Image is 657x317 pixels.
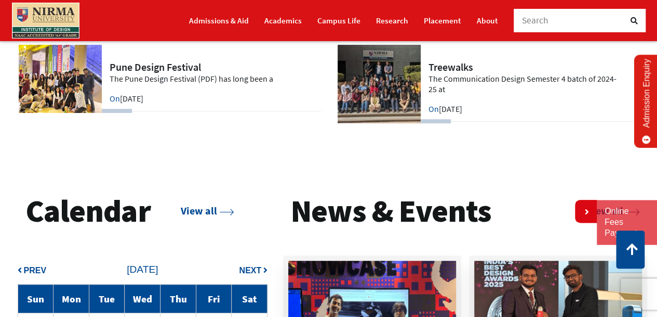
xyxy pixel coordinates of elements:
button: Next [239,263,267,277]
td: Wed [125,284,160,313]
h3: News & Events [291,191,491,231]
a: Research [376,11,408,30]
td: Sun [18,284,53,313]
a: Campus Life [317,11,360,30]
td: Fri [196,284,232,313]
span: Prev [24,266,47,275]
td: Sat [232,284,267,313]
button: Prev [18,263,47,277]
td: Tue [89,284,125,313]
a: Admissions & Aid [189,11,249,30]
a: View all [181,204,234,217]
a: About [477,11,498,30]
a: Academics [264,11,302,30]
td: Thu [160,284,196,313]
img: main_logo [12,3,79,39]
span: Next [239,266,261,275]
a: Placement [424,11,461,30]
span: Search [522,15,549,26]
a: Online Fees Payment [605,206,649,238]
td: [DATE] [18,256,267,284]
td: Mon [53,284,89,313]
h3: Calendar [25,191,151,231]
